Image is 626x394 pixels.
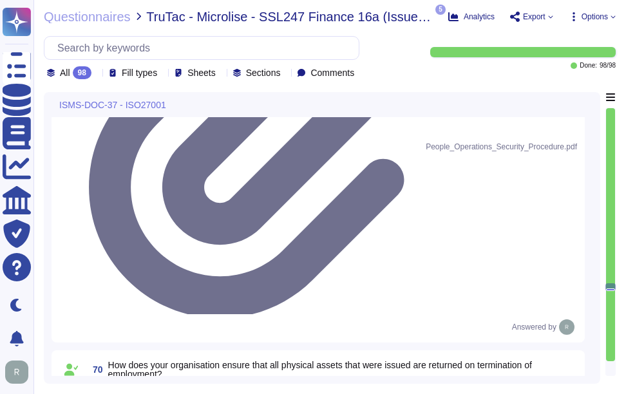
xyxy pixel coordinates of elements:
[426,140,577,153] span: People_Operations_Security_Procedure.pdf
[122,68,157,77] span: Fill types
[435,5,446,15] span: 5
[464,13,495,21] span: Analytics
[59,100,166,109] span: ISMS-DOC-37 - ISO27001
[559,319,574,335] img: user
[582,13,608,21] span: Options
[512,323,556,331] span: Answered by
[108,360,532,379] span: How does your organisation ensure that all physical assets that were issued are returned on termi...
[73,66,91,79] div: 98
[88,365,103,374] span: 70
[44,10,131,23] span: Questionnaires
[600,62,616,69] span: 98 / 98
[51,37,359,59] input: Search by keywords
[448,12,495,22] button: Analytics
[310,68,354,77] span: Comments
[187,68,216,77] span: Sheets
[246,68,281,77] span: Sections
[146,10,433,23] span: TruTac - Microlise - SSL247 Finance 16a (Issue 07) New Supplier Questionnaire UK Version
[3,358,37,386] button: user
[523,13,545,21] span: Export
[580,62,597,69] span: Done:
[60,68,70,77] span: All
[5,361,28,384] img: user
